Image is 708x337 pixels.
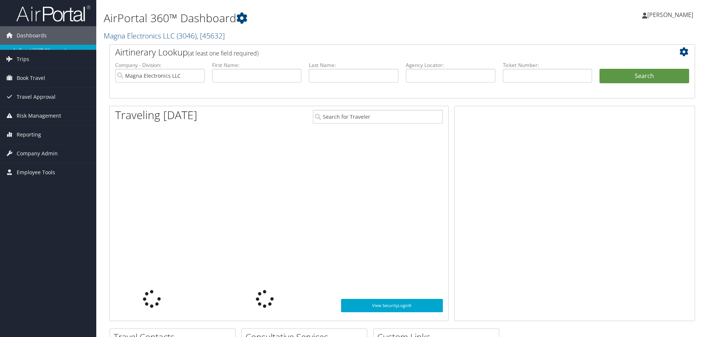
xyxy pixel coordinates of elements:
a: [PERSON_NAME] [642,4,701,26]
a: Magna Electronics LLC [104,31,225,41]
span: Dashboards [17,26,47,45]
span: Book Travel [17,69,45,87]
button: Search [600,69,689,84]
h1: Traveling [DATE] [115,107,197,123]
label: Agency Locator: [406,61,495,69]
label: Ticket Number: [503,61,592,69]
label: Company - Division: [115,61,205,69]
span: Risk Management [17,107,61,125]
h2: Airtinerary Lookup [115,46,640,58]
label: Last Name: [309,61,398,69]
input: Search for Traveler [313,110,443,124]
span: Company Admin [17,144,58,163]
span: [PERSON_NAME] [647,11,693,19]
label: First Name: [212,61,302,69]
span: Employee Tools [17,163,55,182]
span: Trips [17,50,29,68]
span: , [ 45632 ] [197,31,225,41]
img: airportal-logo.png [16,5,90,22]
span: Travel Approval [17,88,56,106]
span: Reporting [17,125,41,144]
span: (at least one field required) [188,49,258,57]
a: View SecurityLogic® [341,299,443,312]
span: ( 3046 ) [177,31,197,41]
h1: AirPortal 360™ Dashboard [104,10,502,26]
